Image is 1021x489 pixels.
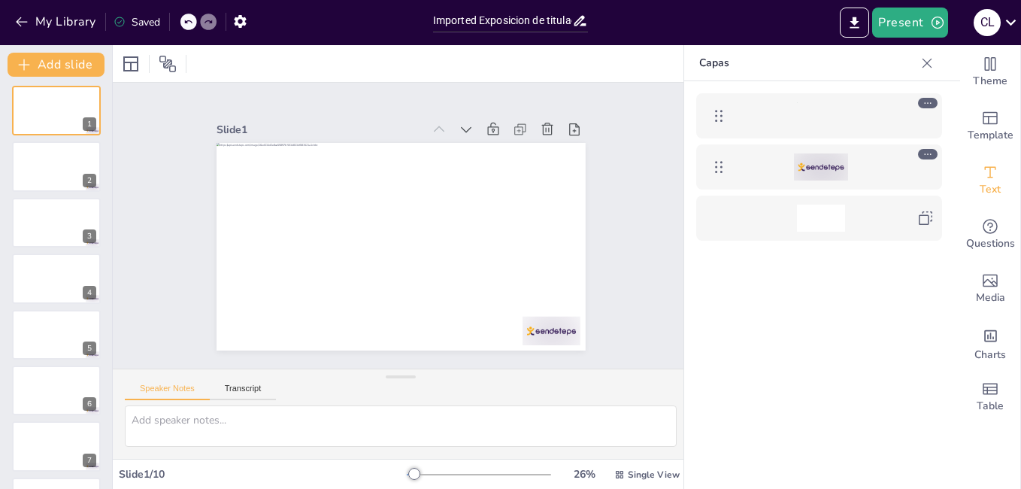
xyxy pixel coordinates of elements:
[696,144,942,190] div: https://cdn.sendsteps.com/images/logo/sendsteps_logo_white.pnghttps://cdn.sendsteps.com/images/lo...
[125,384,210,400] button: Speaker Notes
[12,366,101,415] div: 6
[960,153,1020,208] div: Add text boxes
[210,384,277,400] button: Transcript
[973,73,1007,90] span: Theme
[628,469,680,481] span: Single View
[433,10,572,32] input: Insert title
[960,208,1020,262] div: Get real-time input from your audience
[83,397,96,411] div: 6
[12,141,101,191] div: 2
[980,181,1001,198] span: Text
[960,370,1020,424] div: Add a table
[119,467,407,481] div: Slide 1 / 10
[8,53,105,77] button: Add slide
[12,310,101,360] div: 5
[974,347,1006,363] span: Charts
[566,467,602,481] div: 26 %
[12,254,101,303] div: 4
[12,421,101,471] div: 7
[83,286,96,299] div: 4
[840,8,869,38] button: Export to PowerPoint
[12,198,101,248] div: 3
[83,117,96,131] div: 1
[114,15,160,29] div: Saved
[960,262,1020,316] div: Add images, graphics, shapes or video
[83,454,96,467] div: 7
[12,86,101,135] div: 1
[699,45,915,81] p: Capas
[83,174,96,187] div: 2
[217,123,423,137] div: Slide 1
[872,8,947,38] button: Present
[974,9,1001,36] div: C L
[960,45,1020,99] div: Change the overall theme
[974,8,1001,38] button: C L
[977,398,1004,415] span: Table
[960,316,1020,370] div: Add charts and graphs
[119,52,143,76] div: Layout
[159,55,177,73] span: Position
[11,10,102,34] button: My Library
[968,127,1013,144] span: Template
[83,342,96,355] div: 5
[696,93,942,138] div: https://api.sendsteps.com/image/16ed334d2e8ea55897655348334f081521a1cbbc
[966,235,1015,252] span: Questions
[83,229,96,243] div: 3
[976,290,1005,306] span: Media
[960,99,1020,153] div: Add ready made slides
